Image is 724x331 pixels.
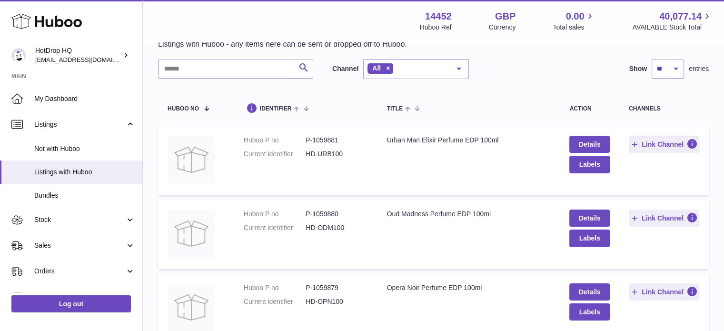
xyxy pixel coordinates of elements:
[642,214,684,222] span: Link Channel
[569,210,609,227] a: Details
[553,10,595,32] a: 0.00 Total sales
[35,56,140,63] span: [EMAIL_ADDRESS][DOMAIN_NAME]
[629,283,699,301] button: Link Channel
[11,295,131,312] a: Log out
[569,303,609,321] button: Labels
[158,39,407,50] p: Listings with Huboo - any items here can be sent or dropped off to Huboo.
[306,297,367,306] dd: HD-OPN100
[244,210,306,219] dt: Huboo P no
[244,150,306,159] dt: Current identifier
[306,150,367,159] dd: HD-URB100
[34,191,135,200] span: Bundles
[34,267,125,276] span: Orders
[387,283,551,292] div: Opera Noir Perfume EDP 100ml
[11,48,26,62] img: internalAdmin-14452@internal.huboo.com
[387,106,403,112] span: title
[244,283,306,292] dt: Huboo P no
[34,94,135,103] span: My Dashboard
[629,106,699,112] div: channels
[387,210,551,219] div: Oud Madness Perfume EDP 100ml
[306,210,367,219] dd: P-1059880
[566,10,585,23] span: 0.00
[34,120,125,129] span: Listings
[35,46,121,64] div: HotDrop HQ
[495,10,516,23] strong: GBP
[425,10,452,23] strong: 14452
[244,223,306,232] dt: Current identifier
[387,136,551,145] div: Urban Man Elixir Perfume EDP 100ml
[569,283,609,301] a: Details
[244,297,306,306] dt: Current identifier
[34,168,135,177] span: Listings with Huboo
[632,10,713,32] a: 40,077.14 AVAILABLE Stock Total
[260,106,292,112] span: identifier
[372,64,381,72] span: All
[629,210,699,227] button: Link Channel
[689,64,709,73] span: entries
[168,136,215,183] img: Urban Man Elixir Perfume EDP 100ml
[306,283,367,292] dd: P-1059879
[34,292,135,301] span: Usage
[553,23,595,32] span: Total sales
[168,283,215,331] img: Opera Noir Perfume EDP 100ml
[420,23,452,32] div: Huboo Ref
[244,136,306,145] dt: Huboo P no
[34,144,135,153] span: Not with Huboo
[569,230,609,247] button: Labels
[569,156,609,173] button: Labels
[642,140,684,149] span: Link Channel
[306,136,367,145] dd: P-1059881
[34,241,125,250] span: Sales
[629,64,647,73] label: Show
[629,136,699,153] button: Link Channel
[569,106,609,112] div: action
[659,10,702,23] span: 40,077.14
[332,64,358,73] label: Channel
[34,215,125,224] span: Stock
[168,106,199,112] span: Huboo no
[168,210,215,257] img: Oud Madness Perfume EDP 100ml
[642,288,684,296] span: Link Channel
[632,23,713,32] span: AVAILABLE Stock Total
[306,223,367,232] dd: HD-ODM100
[569,136,609,153] a: Details
[489,23,516,32] div: Currency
